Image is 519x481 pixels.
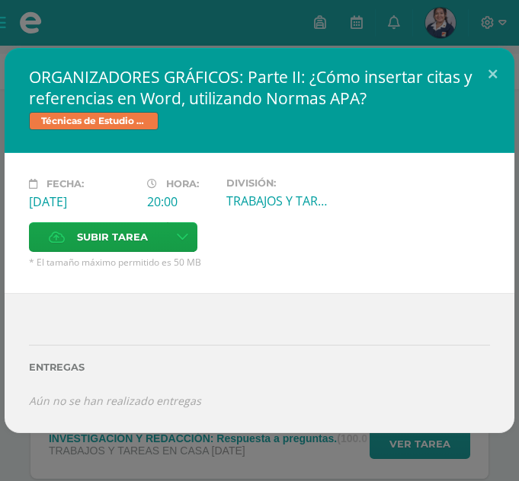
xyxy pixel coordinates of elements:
[29,256,490,269] span: * El tamaño máximo permitido es 50 MB
[226,193,332,209] div: TRABAJOS Y TAREAS EN CASA
[226,177,332,189] label: División:
[29,112,159,130] span: Técnicas de Estudio e investigación
[147,193,214,210] div: 20:00
[29,393,201,408] i: Aún no se han realizado entregas
[29,362,490,373] label: Entregas
[166,178,199,190] span: Hora:
[77,223,148,251] span: Subir tarea
[29,66,490,109] h2: ORGANIZADORES GRÁFICOS: Parte II: ¿Cómo insertar citas y referencias en Word, utilizando Normas APA?
[46,178,84,190] span: Fecha:
[29,193,135,210] div: [DATE]
[471,48,514,100] button: Close (Esc)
